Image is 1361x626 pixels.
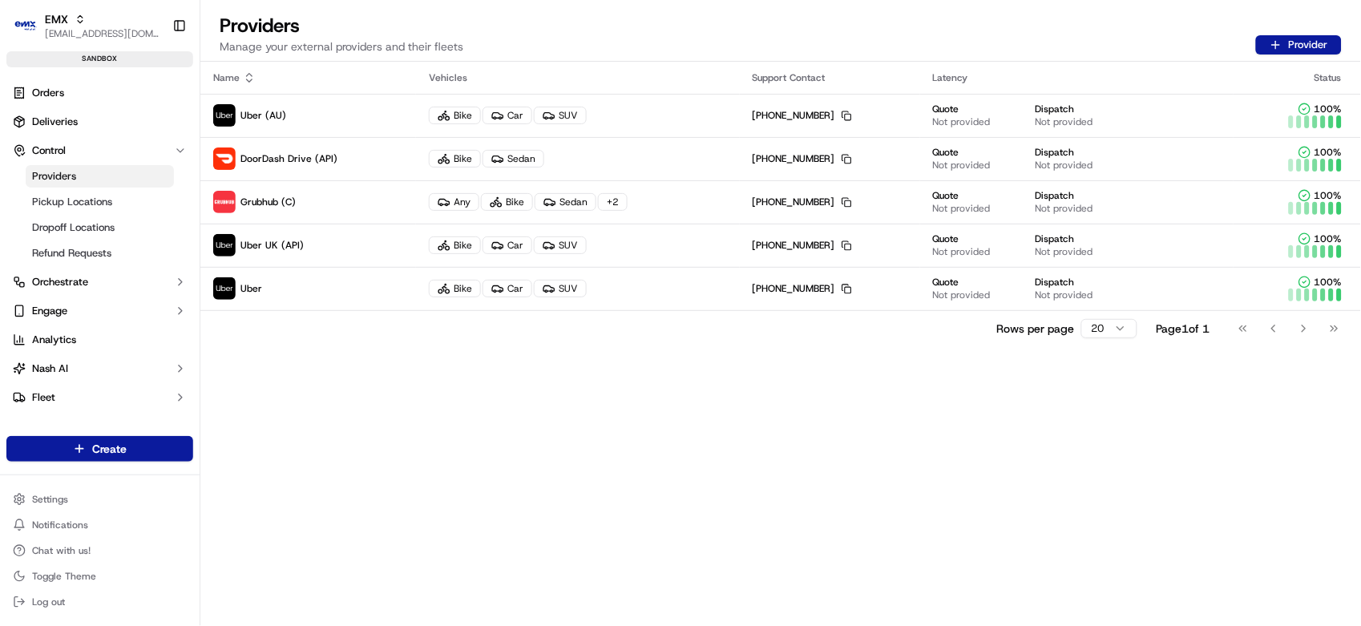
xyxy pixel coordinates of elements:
[6,51,193,67] div: sandbox
[160,272,194,284] span: Pylon
[6,356,193,382] button: Nash AI
[32,246,111,260] span: Refund Requests
[6,109,193,135] a: Deliveries
[213,277,236,300] img: profile_uber_partner.png
[534,236,587,254] div: SUV
[1036,115,1093,128] span: Not provided
[240,239,304,252] span: Uber UK (API)
[429,71,726,84] div: Vehicles
[1036,289,1093,301] span: Not provided
[1315,189,1342,202] span: 100 %
[753,282,852,295] div: [PHONE_NUMBER]
[42,103,289,120] input: Got a question? Start typing here...
[6,436,193,462] button: Create
[1315,232,1342,245] span: 100 %
[753,71,907,84] div: Support Contact
[6,80,193,106] a: Orders
[220,13,463,38] h1: Providers
[32,115,78,129] span: Deliveries
[483,107,532,124] div: Car
[135,234,148,247] div: 💻
[997,321,1075,337] p: Rows per page
[32,275,88,289] span: Orchestrate
[1315,103,1342,115] span: 100 %
[6,565,193,588] button: Toggle Theme
[1036,146,1075,159] span: Dispatch
[6,488,193,511] button: Settings
[933,71,1222,84] div: Latency
[92,441,127,457] span: Create
[1036,202,1093,215] span: Not provided
[6,514,193,536] button: Notifications
[32,86,64,100] span: Orders
[26,191,174,213] a: Pickup Locations
[933,289,991,301] span: Not provided
[933,276,959,289] span: Quote
[32,519,88,531] span: Notifications
[753,152,852,165] div: [PHONE_NUMBER]
[16,153,45,182] img: 1736555255976-a54dd68f-1ca7-489b-9aae-adbdc363a1c4
[55,169,203,182] div: We're available if you need us!
[933,232,959,245] span: Quote
[32,390,55,405] span: Fleet
[45,27,160,40] button: [EMAIL_ADDRESS][DOMAIN_NAME]
[535,193,596,211] div: Sedan
[32,570,96,583] span: Toggle Theme
[26,165,174,188] a: Providers
[483,236,532,254] div: Car
[933,245,991,258] span: Not provided
[429,150,481,168] div: Bike
[26,242,174,265] a: Refund Requests
[273,158,292,177] button: Start new chat
[32,304,67,318] span: Engage
[429,193,479,211] div: Any
[1036,276,1075,289] span: Dispatch
[6,539,193,562] button: Chat with us!
[220,38,463,55] p: Manage your external providers and their fleets
[240,196,296,208] span: Grubhub (C)
[16,16,48,48] img: Nash
[55,153,263,169] div: Start new chat
[213,147,236,170] img: doordash_logo_red.png
[13,13,38,38] img: EMX
[1036,159,1093,172] span: Not provided
[32,333,76,347] span: Analytics
[32,169,76,184] span: Providers
[1246,71,1348,84] div: Status
[213,191,236,213] img: 5e692f75ce7d37001a5d71f1
[1036,245,1093,258] span: Not provided
[45,11,68,27] button: EMX
[6,385,193,410] button: Fleet
[1157,321,1210,337] div: Page 1 of 1
[933,189,959,202] span: Quote
[933,202,991,215] span: Not provided
[10,226,129,255] a: 📗Knowledge Base
[534,107,587,124] div: SUV
[481,193,533,211] div: Bike
[429,236,481,254] div: Bike
[6,591,193,613] button: Log out
[483,150,544,168] div: Sedan
[1315,276,1342,289] span: 100 %
[933,159,991,172] span: Not provided
[129,226,264,255] a: 💻API Documentation
[753,239,852,252] div: [PHONE_NUMBER]
[1315,146,1342,159] span: 100 %
[6,6,166,45] button: EMXEMX[EMAIL_ADDRESS][DOMAIN_NAME]
[6,269,193,295] button: Orchestrate
[213,234,236,256] img: uber-new-logo.jpeg
[1036,189,1075,202] span: Dispatch
[933,103,959,115] span: Quote
[26,216,174,239] a: Dropoff Locations
[32,220,115,235] span: Dropoff Locations
[429,280,481,297] div: Bike
[16,234,29,247] div: 📗
[32,361,68,376] span: Nash AI
[240,152,337,165] span: DoorDash Drive (API)
[213,104,236,127] img: uber-new-logo.jpeg
[16,64,292,90] p: Welcome 👋
[1256,35,1342,55] button: Provider
[32,493,68,506] span: Settings
[32,544,91,557] span: Chat with us!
